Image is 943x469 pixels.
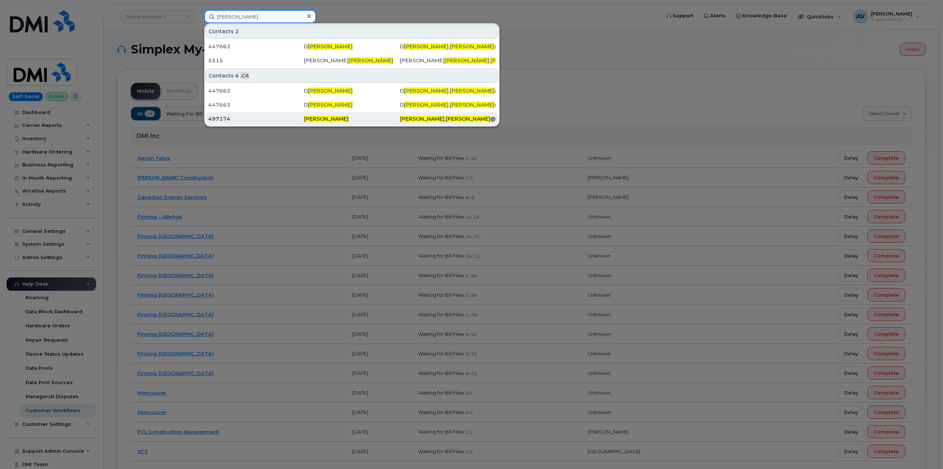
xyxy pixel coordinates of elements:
span: [PERSON_NAME] [308,87,353,94]
span: [PERSON_NAME] [308,101,353,108]
span: [PERSON_NAME] [450,43,494,50]
div: D . @[DOMAIN_NAME] [400,101,495,108]
a: 447663D[PERSON_NAME]D[PERSON_NAME].[PERSON_NAME]@[DOMAIN_NAME] [205,40,498,53]
span: .CA [240,72,249,79]
div: 447663 [208,87,304,94]
span: [PERSON_NAME] [308,43,353,50]
span: [PERSON_NAME] [349,57,393,64]
div: 447663 [208,101,304,108]
div: D [304,87,400,94]
span: [PERSON_NAME] [446,115,490,122]
span: 6 [235,72,239,79]
div: 497174 [208,115,304,123]
span: [PERSON_NAME] [304,115,349,122]
a: 5515[PERSON_NAME][PERSON_NAME][PERSON_NAME][PERSON_NAME].[PERSON_NAME]@[PERSON_NAME][DOMAIN_NAME] [205,54,498,67]
div: D [304,101,400,108]
span: [PERSON_NAME] [445,57,489,64]
div: D [304,43,400,50]
div: . @[PERSON_NAME][DOMAIN_NAME] [400,115,495,123]
div: D . @[DOMAIN_NAME] [400,87,495,94]
div: Contacts [205,69,498,83]
span: [PERSON_NAME] [404,87,449,94]
span: [PERSON_NAME] [490,57,535,64]
div: 5515 [208,57,304,64]
div: D . @[DOMAIN_NAME] [400,43,495,50]
span: [PERSON_NAME] [404,101,449,108]
span: 2 [235,28,239,35]
span: [PERSON_NAME] [404,43,449,50]
span: [PERSON_NAME] [400,115,445,122]
a: 497174[PERSON_NAME][PERSON_NAME].[PERSON_NAME]@[PERSON_NAME][DOMAIN_NAME] [205,112,498,125]
div: 447663 [208,43,304,50]
span: [PERSON_NAME] [450,87,494,94]
a: 447663D[PERSON_NAME]D[PERSON_NAME].[PERSON_NAME]@[DOMAIN_NAME] [205,84,498,97]
div: [PERSON_NAME] [304,57,400,64]
div: [PERSON_NAME] . @[PERSON_NAME][DOMAIN_NAME] [400,57,495,64]
div: Contacts [205,24,498,38]
span: [PERSON_NAME] [450,101,494,108]
a: 447663D[PERSON_NAME]D[PERSON_NAME].[PERSON_NAME]@[DOMAIN_NAME] [205,98,498,111]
